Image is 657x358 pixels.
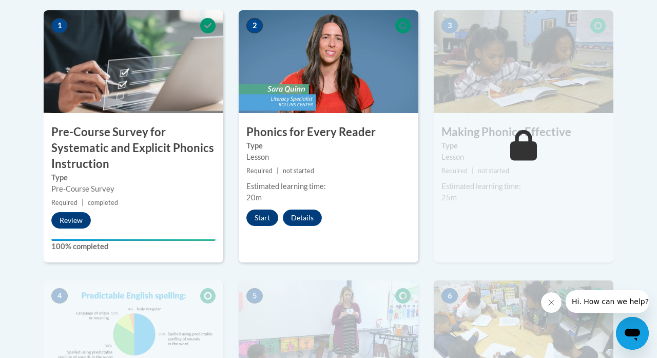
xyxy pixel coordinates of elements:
span: Required [246,167,273,175]
iframe: Close message [541,292,562,313]
img: Course Image [434,10,613,113]
span: 4 [51,288,68,304]
span: Required [51,199,78,206]
span: 25m [441,193,457,202]
button: Review [51,212,91,229]
h3: Making Phonics Effective [434,124,613,140]
div: Pre-Course Survey [51,183,216,195]
label: Type [51,172,216,183]
span: 3 [441,18,458,33]
span: 2 [246,18,263,33]
button: Start [246,210,278,226]
span: 1 [51,18,68,33]
span: 20m [246,193,262,202]
div: Estimated learning time: [246,181,411,192]
span: | [277,167,279,175]
img: Course Image [44,10,223,113]
iframe: Message from company [566,290,649,313]
div: Your progress [51,239,216,241]
div: Lesson [441,152,606,163]
span: not started [283,167,314,175]
h3: Phonics for Every Reader [239,124,418,140]
span: Required [441,167,468,175]
span: completed [88,199,118,206]
label: Type [441,140,606,152]
label: 100% completed [51,241,216,252]
div: Estimated learning time: [441,181,606,192]
div: Lesson [246,152,411,163]
h3: Pre-Course Survey for Systematic and Explicit Phonics Instruction [44,124,223,172]
img: Course Image [239,10,418,113]
span: not started [478,167,509,175]
span: 5 [246,288,263,304]
iframe: Button to launch messaging window [616,317,649,350]
span: | [472,167,474,175]
span: | [82,199,84,206]
button: Details [283,210,322,226]
span: 6 [441,288,458,304]
label: Type [246,140,411,152]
